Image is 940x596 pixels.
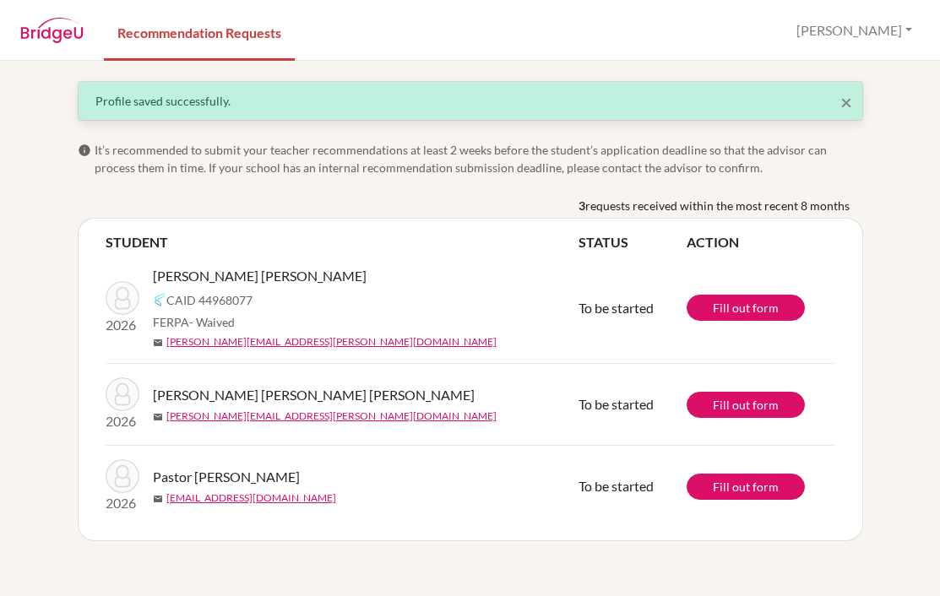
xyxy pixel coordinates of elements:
[153,338,163,348] span: mail
[840,92,852,112] button: Close
[106,315,139,335] p: 2026
[106,493,139,513] p: 2026
[153,266,367,286] span: [PERSON_NAME] [PERSON_NAME]
[687,392,805,418] a: Fill out form
[106,281,139,315] img: Safie Dada, Federico
[153,467,300,487] span: Pastor [PERSON_NAME]
[687,295,805,321] a: Fill out form
[95,92,845,110] div: Profile saved successfully.
[106,232,579,252] th: STUDENT
[579,197,585,214] b: 3
[687,232,835,252] th: ACTION
[78,144,91,157] span: info
[579,478,654,494] span: To be started
[153,313,235,331] span: FERPA
[789,14,920,46] button: [PERSON_NAME]
[579,232,687,252] th: STATUS
[166,490,336,506] a: [EMAIL_ADDRESS][DOMAIN_NAME]
[189,315,235,329] span: - Waived
[106,377,139,411] img: Cabrera Morales, Giovanni Leonidas
[166,291,253,309] span: CAID 44968077
[106,411,139,431] p: 2026
[153,412,163,422] span: mail
[153,385,475,405] span: [PERSON_NAME] [PERSON_NAME] [PERSON_NAME]
[840,89,852,114] span: ×
[579,396,654,412] span: To be started
[153,494,163,504] span: mail
[106,459,139,493] img: Pastor Calderón, Sofia Angela
[95,141,863,176] span: It’s recommended to submit your teacher recommendations at least 2 weeks before the student’s app...
[104,3,295,61] a: Recommendation Requests
[579,300,654,316] span: To be started
[20,18,84,43] img: BridgeU logo
[687,474,805,500] a: Fill out form
[166,409,497,424] a: [PERSON_NAME][EMAIL_ADDRESS][PERSON_NAME][DOMAIN_NAME]
[153,293,166,306] img: Common App logo
[166,334,497,349] a: [PERSON_NAME][EMAIL_ADDRESS][PERSON_NAME][DOMAIN_NAME]
[585,197,850,214] span: requests received within the most recent 8 months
